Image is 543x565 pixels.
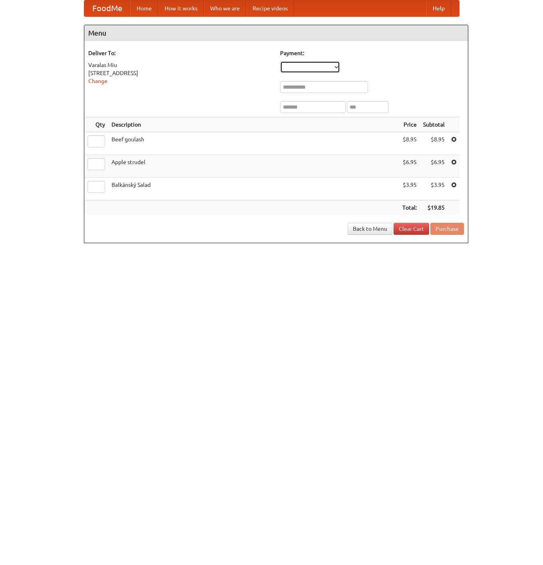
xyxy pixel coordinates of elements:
th: Subtotal [420,117,448,132]
th: Description [108,117,399,132]
td: $3.95 [399,178,420,200]
td: $8.95 [420,132,448,155]
a: Home [130,0,158,16]
div: [STREET_ADDRESS] [88,69,272,77]
td: $6.95 [399,155,420,178]
button: Purchase [430,223,464,235]
th: $19.85 [420,200,448,215]
a: FoodMe [84,0,130,16]
h5: Deliver To: [88,49,272,57]
a: Recipe videos [246,0,294,16]
h5: Payment: [280,49,464,57]
td: $8.95 [399,132,420,155]
td: Beef goulash [108,132,399,155]
h4: Menu [84,25,468,41]
td: Balkánský Salad [108,178,399,200]
td: $3.95 [420,178,448,200]
div: Varalas Miu [88,61,272,69]
a: How it works [158,0,204,16]
td: $6.95 [420,155,448,178]
a: Back to Menu [348,223,392,235]
a: Who we are [204,0,246,16]
a: Clear Cart [394,223,429,235]
th: Total: [399,200,420,215]
th: Price [399,117,420,132]
td: Apple strudel [108,155,399,178]
a: Help [426,0,451,16]
a: Change [88,78,107,84]
th: Qty [84,117,108,132]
